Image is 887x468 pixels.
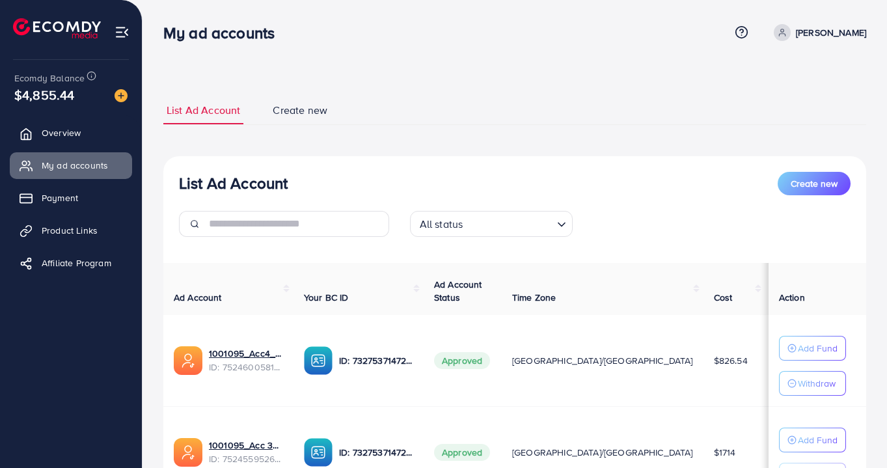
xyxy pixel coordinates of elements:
button: Withdraw [779,371,846,396]
span: All status [417,215,466,234]
span: My ad accounts [42,159,108,172]
span: Action [779,291,805,304]
span: [GEOGRAPHIC_DATA]/[GEOGRAPHIC_DATA] [512,446,693,459]
p: [PERSON_NAME] [796,25,866,40]
span: Payment [42,191,78,204]
a: My ad accounts [10,152,132,178]
span: List Ad Account [167,103,240,118]
input: Search for option [467,212,551,234]
p: Add Fund [798,340,838,356]
h3: My ad accounts [163,23,285,42]
a: [PERSON_NAME] [769,24,866,41]
span: $826.54 [714,354,748,367]
span: Create new [273,103,327,118]
span: Your BC ID [304,291,349,304]
span: Ecomdy Balance [14,72,85,85]
span: ID: 7524559526306070535 [209,452,283,465]
h3: List Ad Account [179,174,288,193]
span: ID: 7524600581361696769 [209,361,283,374]
div: <span class='underline'>1001095_Acc 3_1751948238983</span></br>7524559526306070535 [209,439,283,465]
div: <span class='underline'>1001095_Acc4_1751957612300</span></br>7524600581361696769 [209,347,283,374]
span: Ad Account Status [434,278,482,304]
span: Time Zone [512,291,556,304]
span: Ad Account [174,291,222,304]
a: Overview [10,120,132,146]
img: logo [13,18,101,38]
span: [GEOGRAPHIC_DATA]/[GEOGRAPHIC_DATA] [512,354,693,367]
span: Create new [791,177,838,190]
a: 1001095_Acc 3_1751948238983 [209,439,283,452]
p: Add Fund [798,432,838,448]
a: Product Links [10,217,132,243]
span: Approved [434,444,490,461]
span: $4,855.44 [14,85,74,104]
p: ID: 7327537147282571265 [339,445,413,460]
span: Overview [42,126,81,139]
img: ic-ads-acc.e4c84228.svg [174,346,202,375]
span: Cost [714,291,733,304]
a: Affiliate Program [10,250,132,276]
button: Create new [778,172,851,195]
span: Affiliate Program [42,256,111,269]
span: $1714 [714,446,736,459]
span: Product Links [42,224,98,237]
button: Add Fund [779,428,846,452]
a: 1001095_Acc4_1751957612300 [209,347,283,360]
img: ic-ads-acc.e4c84228.svg [174,438,202,467]
button: Add Fund [779,336,846,361]
span: Approved [434,352,490,369]
img: menu [115,25,130,40]
p: Withdraw [798,376,836,391]
a: Payment [10,185,132,211]
p: ID: 7327537147282571265 [339,353,413,368]
img: ic-ba-acc.ded83a64.svg [304,438,333,467]
div: Search for option [410,211,573,237]
img: ic-ba-acc.ded83a64.svg [304,346,333,375]
img: image [115,89,128,102]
